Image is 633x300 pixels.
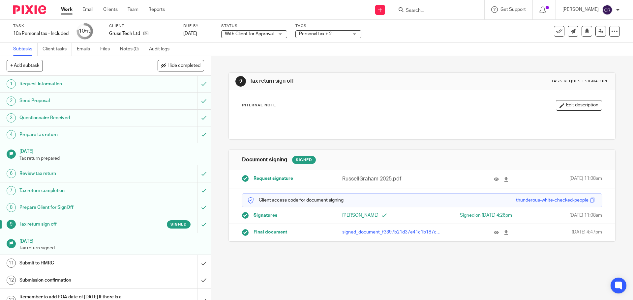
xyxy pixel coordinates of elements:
span: Signatures [254,212,277,219]
p: Client access code for document signing [247,197,344,204]
span: [DATE] 4:47pm [572,229,602,235]
h1: Submit to HMRC [19,258,134,268]
p: signed_document_f3397b21d37e41c1b187c4891829f90f.pdf [342,229,442,235]
p: [PERSON_NAME] [562,6,599,13]
label: Status [221,23,287,29]
p: [PERSON_NAME] [342,212,422,219]
button: + Add subtask [7,60,43,71]
input: Search [405,8,465,14]
div: 10a Personal tax - Included [13,30,69,37]
div: 11 [7,259,16,268]
p: Tax return prepared [19,155,204,162]
a: Team [128,6,138,13]
a: Files [100,43,115,56]
div: 10 [79,27,91,35]
span: With Client for Approval [225,32,274,36]
h1: Send Proposal [19,96,134,106]
img: svg%3E [602,5,613,15]
span: [DATE] 11:08am [569,175,602,183]
a: Email [82,6,93,13]
label: Client [109,23,175,29]
div: 8 [7,203,16,212]
label: Due by [183,23,213,29]
div: 2 [7,96,16,106]
a: Clients [103,6,118,13]
span: Personal tax + 2 [299,32,332,36]
a: Audit logs [149,43,174,56]
div: 6 [7,169,16,178]
div: 9 [235,76,246,87]
label: Task [13,23,69,29]
a: Client tasks [43,43,72,56]
label: Tags [295,23,361,29]
span: [DATE] [183,31,197,36]
p: Gruss Tech Ltd [109,30,140,37]
div: Signed [292,156,316,164]
h1: Tax return sign off [19,219,134,229]
span: Final document [254,229,287,235]
div: 1 [7,79,16,89]
div: Signed on [DATE] 4:26pm [432,212,512,219]
div: thunderous-white-checked-people [516,197,588,204]
div: 3 [7,113,16,123]
h1: Questionnaire Received [19,113,134,123]
h1: Submission confirmation [19,275,134,285]
span: Hide completed [167,63,200,68]
span: Signed [170,222,187,227]
div: 7 [7,186,16,195]
p: Tax return signed [19,245,204,251]
small: /13 [85,30,91,33]
a: Subtasks [13,43,38,56]
div: Task request signature [551,79,609,84]
a: Notes (0) [120,43,144,56]
div: 12 [7,276,16,285]
span: Request signature [254,175,293,182]
h1: Prepare Client for SignOff [19,203,134,212]
h1: Request information [19,79,134,89]
h1: [DATE] [19,236,204,245]
a: Emails [77,43,95,56]
button: Hide completed [158,60,204,71]
span: [DATE] 11:08am [569,212,602,219]
h1: Document signing [242,156,287,163]
p: RussellGraham 2025.pdf [342,175,442,183]
h1: Tax return completion [19,186,134,196]
a: Work [61,6,73,13]
div: 9 [7,220,16,229]
h1: Review tax return [19,169,134,178]
h1: [DATE] [19,147,204,155]
a: Reports [148,6,165,13]
h1: Tax return sign off [250,78,436,85]
button: Edit description [556,100,602,111]
p: Internal Note [242,103,276,108]
div: 4 [7,130,16,139]
h1: Prepare tax return [19,130,134,140]
img: Pixie [13,5,46,14]
span: Get Support [500,7,526,12]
